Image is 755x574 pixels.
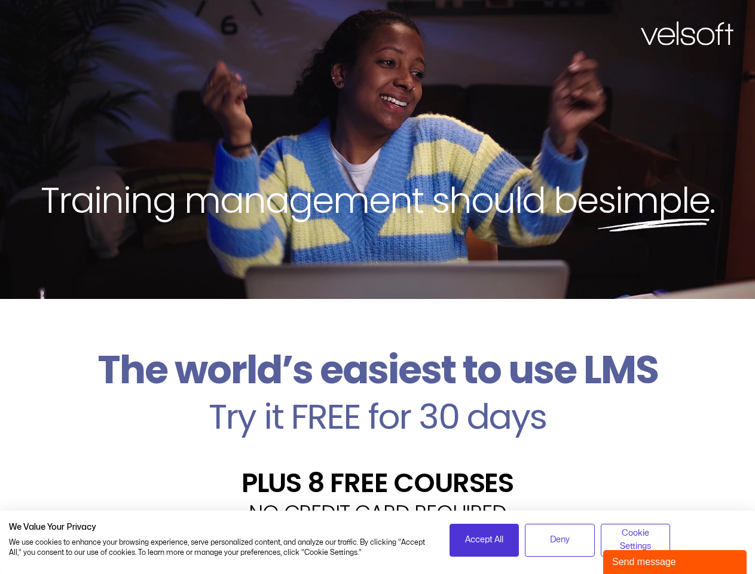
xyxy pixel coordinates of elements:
h2: We Value Your Privacy [9,522,432,533]
h2: PLUS 8 FREE COURSES [9,469,746,496]
p: We use cookies to enhance your browsing experience, serve personalized content, and analyze our t... [9,538,432,558]
h2: The world’s easiest to use LMS [9,347,746,393]
button: Adjust cookie preferences [601,524,671,557]
span: Cookie Settings [609,527,663,554]
button: Deny all cookies [525,524,595,557]
span: Accept All [465,533,503,546]
span: Deny [550,533,570,546]
h2: Try it FREE for 30 days [9,399,746,434]
button: Accept all cookies [450,524,519,557]
iframe: chat widget [603,548,749,574]
h2: Training management should be . [22,177,733,224]
span: simple [598,175,710,225]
